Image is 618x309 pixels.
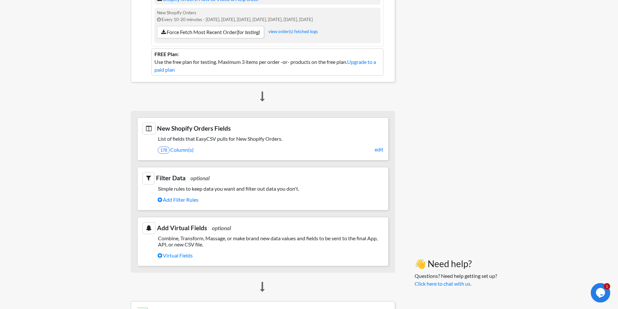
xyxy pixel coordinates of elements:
[190,175,210,182] span: optional
[415,258,497,269] h3: 👋 Need help?
[142,185,383,192] h5: Simple rules to keep data you want and filter out data you don't.
[158,144,383,155] a: 178Column(s)
[142,172,383,184] h3: Filter Data
[415,272,497,288] p: Questions? Need help getting set up?
[158,147,170,154] span: 178
[154,8,381,43] div: New Shopify Orders Every 10-20 minutes - [DATE], [DATE], [DATE], [DATE], [DATE], [DATE], [DATE]
[268,29,318,34] a: view order(s) fetched logs
[142,222,383,234] h3: Add Virtual Fields
[212,225,231,232] span: optional
[375,146,383,153] a: edit
[591,283,612,303] iframe: chat widget
[151,48,383,76] li: Use the free plan for testing. Maximum 3 items per order -or- products on the free plan.
[157,26,264,38] a: Force Fetch Most Recent Order(for testing)
[154,51,179,57] b: FREE Plan:
[158,250,383,261] a: Virtual Fields
[415,280,471,287] a: Click here to chat with us.
[154,59,376,73] a: Upgrade to a paid plan
[142,123,383,135] h3: New Shopify Orders Fields
[142,235,383,247] h5: Combine, Transform, Massage, or make brand new data values and fields to be sent to the final App...
[142,136,383,142] h5: List of fields that EasyCSV pulls for New Shopify Orders.
[236,29,260,35] i: (for testing)
[158,194,383,205] a: Add Filter Rules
